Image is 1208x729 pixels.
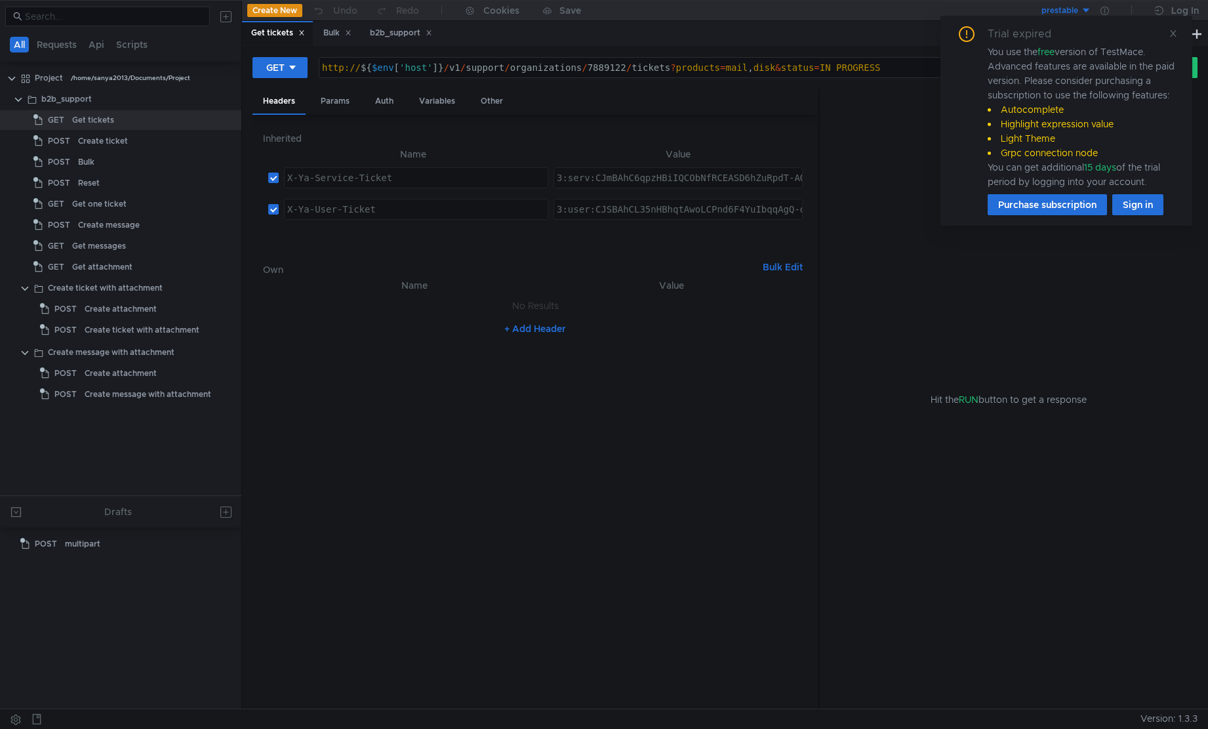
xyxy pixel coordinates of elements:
div: Get tickets [72,110,114,130]
div: Project [35,68,63,88]
span: POST [54,364,77,383]
button: Scripts [112,37,151,52]
button: + Add Header [499,321,571,337]
button: Undo [302,1,367,20]
div: Create ticket with attachment [48,278,163,298]
span: Version: 1.3.3 [1140,709,1198,728]
span: 15 days [1084,161,1116,173]
span: RUN [959,394,978,406]
div: Get attachment [72,257,132,277]
div: Undo [333,3,357,18]
th: Value [546,278,797,293]
span: POST [35,534,57,554]
span: POST [54,385,77,404]
button: Bulk Edit [757,259,808,275]
th: Name [279,146,548,162]
button: GET [252,57,308,78]
li: Grpc connection node [988,146,1177,160]
div: Headers [252,89,306,115]
div: Create ticket [78,131,128,151]
li: Autocomplete [988,102,1177,117]
button: Purchase subscription [988,194,1107,215]
div: GET [266,60,285,75]
span: GET [48,194,64,214]
div: multipart [65,534,100,554]
div: Drafts [104,504,132,520]
th: Value [548,146,808,162]
div: Create attachment [85,299,157,319]
button: Redo [367,1,428,20]
span: POST [54,299,77,319]
div: Auth [365,89,404,114]
span: POST [48,173,70,193]
button: Requests [33,37,81,52]
th: Name [284,278,545,293]
span: GET [48,110,64,130]
div: Create attachment [85,364,157,383]
div: b2b_support [370,26,432,40]
span: POST [48,215,70,235]
div: Create message with attachment [48,343,174,362]
div: Params [310,89,360,114]
div: Create ticket with attachment [85,320,199,340]
div: Get one ticket [72,194,127,214]
button: Api [85,37,108,52]
span: free [1037,46,1055,58]
div: You can get additional of the trial period by logging into your account. [988,160,1177,189]
div: Log In [1171,3,1199,18]
div: Create message with attachment [85,385,211,404]
div: Create message [78,215,140,235]
div: b2b_support [41,89,92,109]
div: Cookies [483,3,519,18]
button: All [10,37,29,52]
li: Highlight expression value [988,117,1177,131]
h6: Own [263,262,757,278]
div: Variables [409,89,466,114]
div: Bulk [78,152,94,172]
div: Get tickets [251,26,305,40]
div: /home/sanya2013/Documents/Project [71,68,190,88]
span: GET [48,257,64,277]
nz-embed-empty: No Results [512,300,559,312]
div: You use the version of TestMace. Advanced features are available in the paid version. Please cons... [988,45,1177,189]
div: Trial expired [988,26,1067,42]
div: Save [559,6,581,15]
span: POST [48,152,70,172]
h6: Inherited [263,131,807,146]
div: Other [470,89,513,114]
div: Get messages [72,236,126,256]
input: Search... [25,9,202,24]
div: Bulk [323,26,352,40]
span: POST [48,131,70,151]
span: GET [48,236,64,256]
div: prestable [1041,5,1078,17]
button: Create New [247,4,302,17]
span: Hit the button to get a response [931,392,1087,407]
button: Sign in [1112,194,1163,215]
span: POST [54,320,77,340]
div: Redo [396,3,419,18]
li: Light Theme [988,131,1177,146]
div: Reset [78,173,100,193]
